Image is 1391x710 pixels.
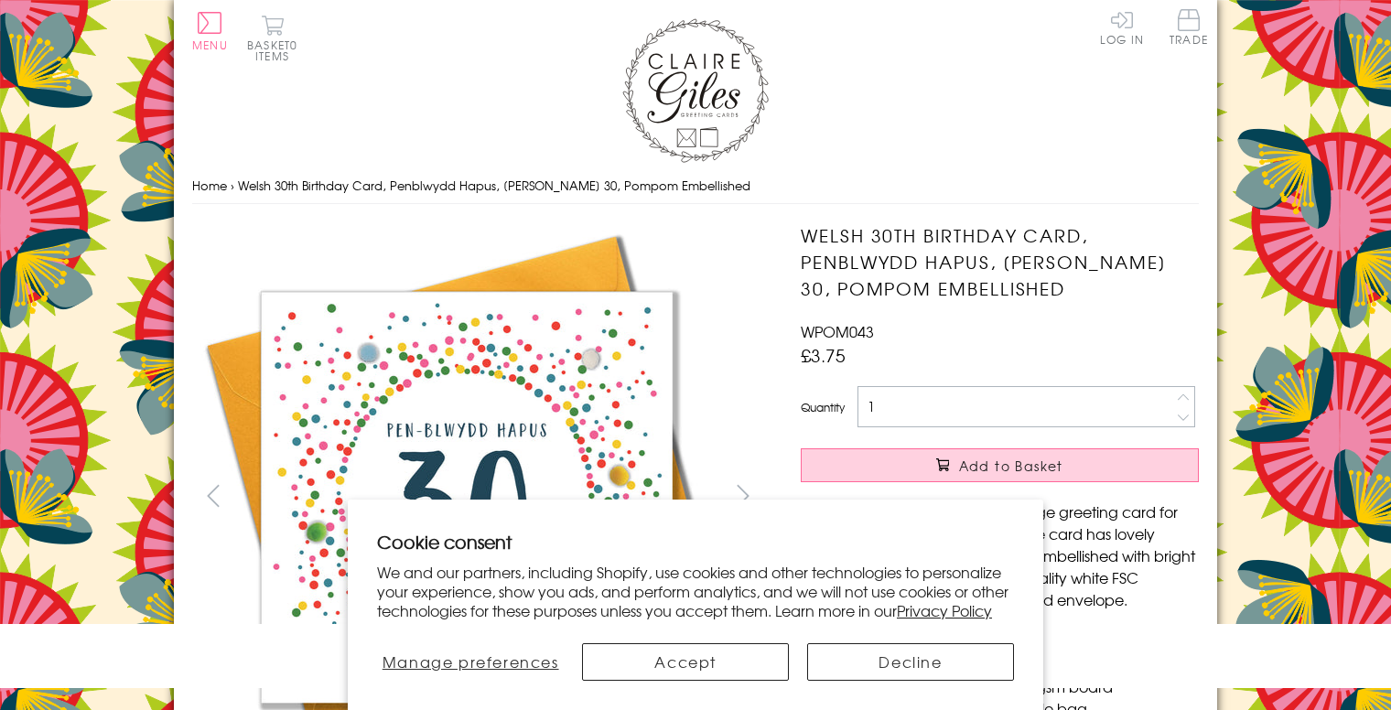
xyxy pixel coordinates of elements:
button: Accept [582,643,789,681]
button: Manage preferences [377,643,564,681]
button: prev [192,475,233,516]
button: Add to Basket [801,448,1199,482]
button: Basket0 items [247,15,297,61]
span: Add to Basket [959,457,1063,475]
span: Welsh 30th Birthday Card, Penblwydd Hapus, [PERSON_NAME] 30, Pompom Embellished [238,177,750,194]
a: Trade [1170,9,1208,48]
a: Home [192,177,227,194]
label: Quantity [801,399,845,415]
nav: breadcrumbs [192,167,1199,205]
span: Trade [1170,9,1208,45]
span: £3.75 [801,342,846,368]
span: WPOM043 [801,320,874,342]
span: 0 items [255,37,297,64]
span: Menu [192,37,228,53]
span: Manage preferences [383,651,559,672]
button: Decline [807,643,1014,681]
span: › [231,177,234,194]
h2: Cookie consent [377,529,1014,554]
h1: Welsh 30th Birthday Card, Penblwydd Hapus, [PERSON_NAME] 30, Pompom Embellished [801,222,1199,301]
a: Privacy Policy [897,599,992,621]
p: We and our partners, including Shopify, use cookies and other technologies to personalize your ex... [377,563,1014,619]
button: next [723,475,764,516]
a: Log In [1100,9,1144,45]
img: Claire Giles Greetings Cards [622,18,769,163]
button: Menu [192,12,228,50]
